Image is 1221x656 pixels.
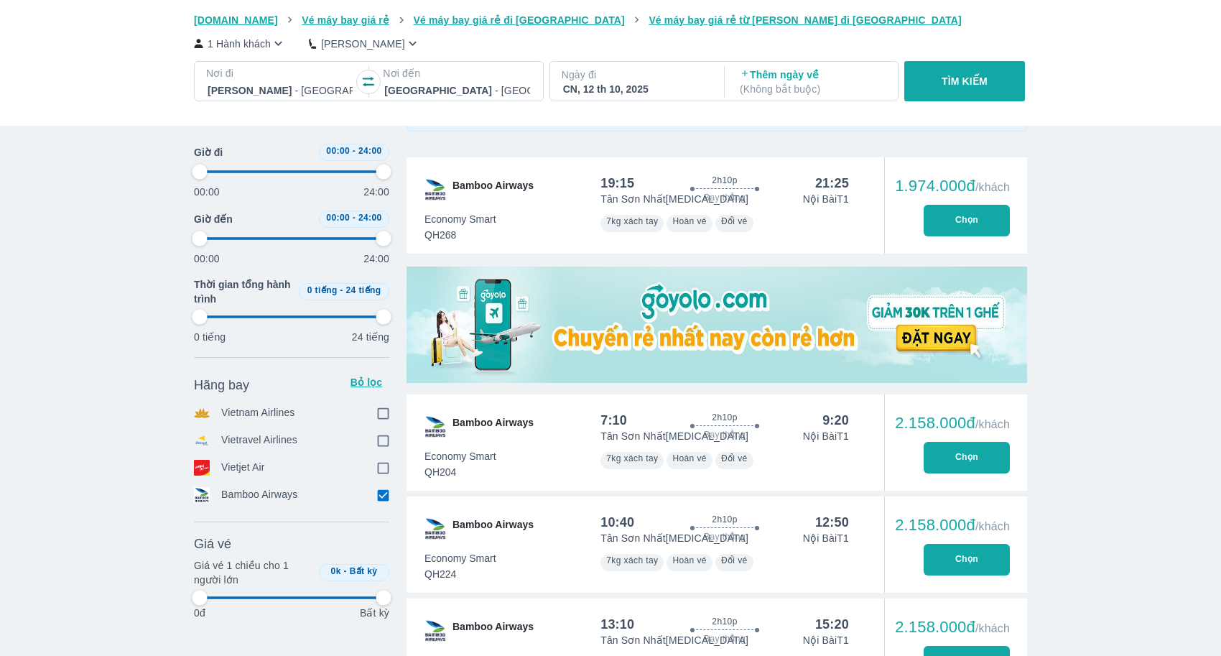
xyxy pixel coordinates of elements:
span: 0k [331,566,341,576]
span: Economy Smart [424,212,496,226]
img: QH [424,178,447,201]
p: Ngày đi [562,68,710,82]
span: Economy Smart [424,551,496,565]
span: /khách [975,418,1010,430]
p: Tân Sơn Nhất [MEDICAL_DATA] [600,429,748,443]
button: Bỏ lọc [343,371,389,394]
span: Giờ đi [194,145,223,160]
span: QH268 [424,228,496,242]
p: 00:00 [194,185,220,199]
span: 2h10p [712,175,737,186]
span: - [340,285,343,295]
span: Đổi vé [721,555,748,565]
span: Vé máy bay giá rẻ [302,14,389,26]
div: CN, 12 th 10, 2025 [563,82,708,96]
p: Nội Bài T1 [803,429,849,443]
span: Hoàn vé [672,555,707,565]
button: Chọn [924,544,1010,576]
span: 24:00 [358,213,382,223]
p: Tân Sơn Nhất [MEDICAL_DATA] [600,633,748,647]
span: - [344,566,347,576]
span: - [353,146,356,156]
span: Hãng bay [194,376,249,394]
span: /khách [975,622,1010,634]
span: Hoàn vé [672,216,707,226]
p: 0 tiếng [194,330,226,344]
p: Nơi đi [206,66,354,80]
span: Bất kỳ [350,566,378,576]
span: 00:00 [326,213,350,223]
span: 2h10p [712,616,737,627]
span: [DOMAIN_NAME] [194,14,278,26]
p: 24:00 [363,251,389,266]
p: Nơi đến [383,66,531,80]
div: 9:20 [822,412,849,429]
span: 7kg xách tay [606,216,658,226]
img: QH [424,619,447,642]
p: Bất kỳ [360,606,389,620]
nav: breadcrumb [194,13,1027,27]
div: 19:15 [600,175,634,192]
img: QH [424,517,447,540]
p: Nội Bài T1 [803,531,849,545]
button: 1 Hành khách [194,36,286,51]
span: 2h10p [712,514,737,525]
span: 24:00 [358,146,382,156]
span: 7kg xách tay [606,555,658,565]
span: QH224 [424,567,496,581]
span: Đổi vé [721,453,748,463]
span: /khách [975,520,1010,532]
div: 12:50 [815,514,849,531]
span: 00:00 [326,146,350,156]
span: Vé máy bay giá rẻ từ [PERSON_NAME] đi [GEOGRAPHIC_DATA] [649,14,962,26]
p: Nội Bài T1 [803,192,849,206]
span: Economy Smart [424,449,496,463]
span: Đổi vé [721,216,748,226]
p: Bỏ lọc [349,375,384,389]
div: 15:20 [815,616,849,633]
div: 2.158.000đ [895,619,1010,636]
p: [PERSON_NAME] [321,37,405,51]
span: 7kg xách tay [606,453,658,463]
span: /khách [975,181,1010,193]
div: 2.158.000đ [895,517,1010,534]
p: 0đ [194,606,205,620]
p: Tân Sơn Nhất [MEDICAL_DATA] [600,531,748,545]
div: 21:25 [815,175,849,192]
span: Vé máy bay giá rẻ đi [GEOGRAPHIC_DATA] [414,14,625,26]
button: Chọn [924,205,1010,236]
span: Bamboo Airways [452,178,534,201]
button: TÌM KIẾM [904,61,1024,101]
p: Tân Sơn Nhất [MEDICAL_DATA] [600,192,748,206]
div: 1.974.000đ [895,177,1010,195]
span: Giờ đến [194,212,233,226]
div: 13:10 [600,616,634,633]
p: Vietravel Airlines [221,433,297,448]
div: 10:40 [600,514,634,531]
img: QH [424,415,447,438]
span: QH204 [424,465,496,479]
span: 0 tiếng [307,285,338,295]
div: 2.158.000đ [895,415,1010,432]
p: Vietnam Airlines [221,405,295,421]
span: 24 tiếng [346,285,381,295]
p: 24:00 [363,185,389,199]
p: Bamboo Airways [221,487,297,503]
p: 24 tiếng [352,330,389,344]
span: 2h10p [712,412,737,423]
img: media-0 [407,267,1027,383]
p: Thêm ngày về [740,68,885,96]
div: 7:10 [600,412,627,429]
button: [PERSON_NAME] [309,36,420,51]
button: Chọn [924,442,1010,473]
span: - [353,213,356,223]
span: Giá vé [194,535,231,553]
p: 00:00 [194,251,220,266]
span: Thời gian tổng hành trình [194,277,293,306]
p: Giá vé 1 chiều cho 1 người lớn [194,558,313,587]
span: Bamboo Airways [452,415,534,438]
p: TÌM KIẾM [942,74,988,88]
p: ( Không bắt buộc ) [740,82,885,96]
span: Bamboo Airways [452,619,534,642]
p: Vietjet Air [221,460,265,476]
